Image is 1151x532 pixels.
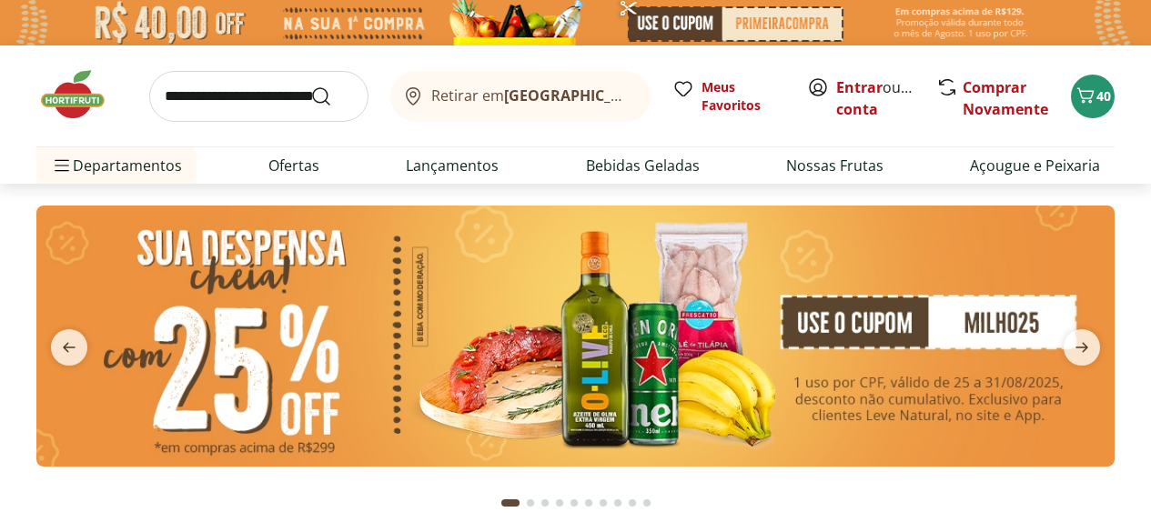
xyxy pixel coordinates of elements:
[1049,329,1115,366] button: next
[567,481,581,525] button: Go to page 5 from fs-carousel
[149,71,369,122] input: search
[36,329,102,366] button: previous
[640,481,654,525] button: Go to page 10 from fs-carousel
[963,77,1048,119] a: Comprar Novamente
[406,155,499,176] a: Lançamentos
[836,77,936,119] a: Criar conta
[702,78,785,115] span: Meus Favoritos
[836,77,883,97] a: Entrar
[36,67,127,122] img: Hortifruti
[538,481,552,525] button: Go to page 3 from fs-carousel
[523,481,538,525] button: Go to page 2 from fs-carousel
[1071,75,1115,118] button: Carrinho
[431,87,632,104] span: Retirar em
[672,78,785,115] a: Meus Favoritos
[310,85,354,107] button: Submit Search
[586,155,700,176] a: Bebidas Geladas
[390,71,651,122] button: Retirar em[GEOGRAPHIC_DATA]/[GEOGRAPHIC_DATA]
[581,481,596,525] button: Go to page 6 from fs-carousel
[1096,87,1111,105] span: 40
[970,155,1100,176] a: Açougue e Peixaria
[836,76,917,120] span: ou
[36,206,1115,467] img: cupom
[552,481,567,525] button: Go to page 4 from fs-carousel
[625,481,640,525] button: Go to page 9 from fs-carousel
[51,144,182,187] span: Departamentos
[504,85,811,105] b: [GEOGRAPHIC_DATA]/[GEOGRAPHIC_DATA]
[611,481,625,525] button: Go to page 8 from fs-carousel
[596,481,611,525] button: Go to page 7 from fs-carousel
[268,155,319,176] a: Ofertas
[51,144,73,187] button: Menu
[786,155,883,176] a: Nossas Frutas
[498,481,523,525] button: Current page from fs-carousel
